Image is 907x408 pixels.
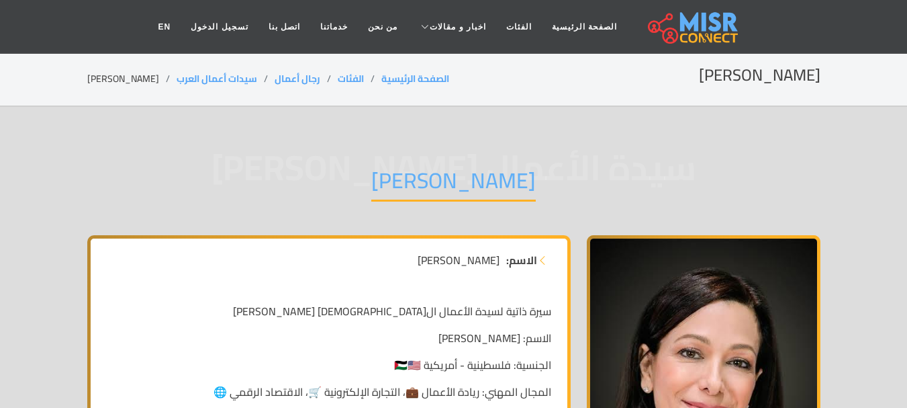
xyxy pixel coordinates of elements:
[310,14,358,40] a: خدماتنا
[371,167,536,202] h1: [PERSON_NAME]
[107,357,551,373] p: الجنسية: فلسطينية - أمريكية 🇵🇸🇺🇸
[258,14,310,40] a: اتصل بنا
[496,14,542,40] a: الفئات
[430,21,486,33] span: اخبار و مقالات
[418,252,499,268] span: [PERSON_NAME]
[648,10,738,44] img: main.misr_connect
[338,70,364,87] a: الفئات
[542,14,627,40] a: الصفحة الرئيسية
[699,66,820,85] h2: [PERSON_NAME]
[181,14,258,40] a: تسجيل الدخول
[506,252,537,268] strong: الاسم:
[107,384,551,400] p: المجال المهني: ريادة الأعمال 💼، التجارة الإلكترونية 🛒، الاقتصاد الرقمي 🌐
[87,72,177,86] li: [PERSON_NAME]
[148,14,181,40] a: EN
[381,70,449,87] a: الصفحة الرئيسية
[107,330,551,346] p: الاسم: [PERSON_NAME]
[107,303,551,319] p: سيرة ذاتية لسيدة الأعمال ال[DEMOGRAPHIC_DATA] [PERSON_NAME]
[177,70,257,87] a: سيدات أعمال العرب
[358,14,408,40] a: من نحن
[275,70,320,87] a: رجال أعمال
[408,14,496,40] a: اخبار و مقالات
